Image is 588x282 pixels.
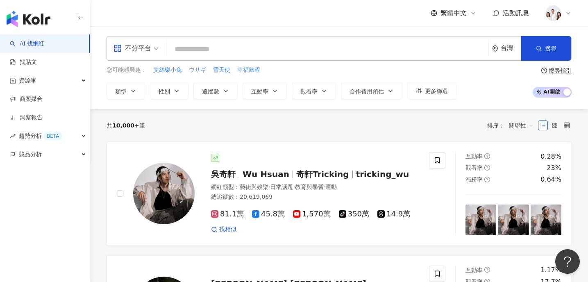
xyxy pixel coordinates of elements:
[268,184,270,190] span: ·
[10,114,43,122] a: 洞察報告
[10,133,16,139] span: rise
[465,267,483,273] span: 互動率
[213,66,230,74] span: 雪天使
[237,66,260,74] span: 幸福旅程
[115,88,127,95] span: 類型
[243,83,287,99] button: 互動率
[300,88,318,95] span: 觀看率
[339,210,369,218] span: 350萬
[10,40,44,48] a: searchAI 找網紅
[293,184,295,190] span: ·
[540,266,561,275] div: 1.17%
[107,83,145,99] button: 類型
[10,58,37,66] a: 找貼文
[19,145,42,164] span: 競品分析
[133,163,195,224] img: KOL Avatar
[107,66,147,74] span: 您可能感興趣：
[546,5,561,21] img: 20231221_NR_1399_Small.jpg
[213,66,231,75] button: 雪天使
[107,122,145,129] div: 共 筆
[521,36,571,61] button: 搜尋
[193,83,238,99] button: 追蹤數
[341,83,402,99] button: 合作費用預估
[492,45,498,52] span: environment
[296,169,349,179] span: 奇軒Tricking
[7,11,50,27] img: logo
[219,225,236,234] span: 找相似
[531,205,561,235] img: post-image
[292,83,336,99] button: 觀看率
[540,175,561,184] div: 0.64%
[465,205,496,235] img: post-image
[325,184,337,190] span: 運動
[251,88,268,95] span: 互動率
[10,95,43,103] a: 商案媒合
[549,67,572,74] div: 搜尋指引
[114,42,151,55] div: 不分平台
[465,153,483,159] span: 互動率
[547,164,561,173] div: 23%
[484,153,490,159] span: question-circle
[202,88,219,95] span: 追蹤數
[293,210,331,218] span: 1,570萬
[107,142,572,246] a: KOL Avatar吳奇軒Wu Hsuan奇軒Trickingtricking_wu網紅類型：藝術與娛樂·日常話題·教育與學習·運動總追蹤數：20,619,06981.1萬45.8萬1,570萬...
[440,9,467,18] span: 繁體中文
[498,205,529,235] img: post-image
[189,66,206,74] span: ウサギ
[211,183,419,191] div: 網紅類型 ：
[150,83,188,99] button: 性別
[356,169,409,179] span: tricking_wu
[270,184,293,190] span: 日常話題
[243,169,289,179] span: Wu Hsuan
[211,225,236,234] a: 找相似
[484,165,490,171] span: question-circle
[545,45,556,52] span: 搜尋
[555,249,580,274] iframe: Help Scout Beacon - Open
[484,177,490,182] span: question-circle
[19,127,62,145] span: 趨勢分析
[484,267,490,273] span: question-circle
[211,193,419,201] div: 總追蹤數 ： 20,619,069
[541,68,547,73] span: question-circle
[211,210,244,218] span: 81.1萬
[43,132,62,140] div: BETA
[503,9,529,17] span: 活動訊息
[211,169,236,179] span: 吳奇軒
[425,88,448,94] span: 更多篩選
[295,184,324,190] span: 教育與學習
[509,119,534,132] span: 關聯性
[153,66,182,75] button: 艾絲樂小兔
[540,152,561,161] div: 0.28%
[465,164,483,171] span: 觀看率
[159,88,170,95] span: 性別
[501,45,521,52] div: 台灣
[237,66,261,75] button: 幸福旅程
[153,66,182,74] span: 艾絲樂小兔
[324,184,325,190] span: ·
[350,88,384,95] span: 合作費用預估
[377,210,410,218] span: 14.9萬
[240,184,268,190] span: 藝術與娛樂
[252,210,285,218] span: 45.8萬
[465,176,483,183] span: 漲粉率
[19,71,36,90] span: 資源庫
[188,66,207,75] button: ウサギ
[114,44,122,52] span: appstore
[112,122,139,129] span: 10,000+
[487,119,538,132] div: 排序：
[407,83,456,99] button: 更多篩選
